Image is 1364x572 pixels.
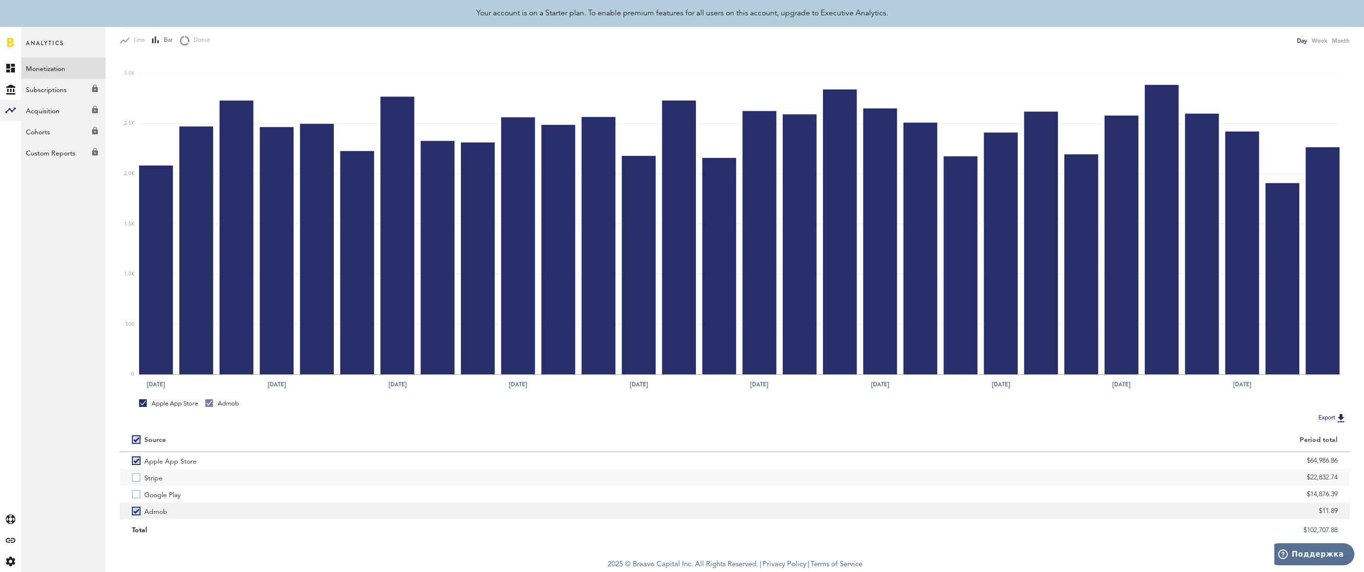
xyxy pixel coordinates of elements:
div: Day [1297,36,1307,46]
text: 2.5K [124,121,135,126]
span: Line [129,36,145,45]
text: [DATE] [1233,380,1251,389]
span: Analytics [26,37,64,58]
text: 2.0K [124,171,135,176]
text: [DATE] [630,380,648,389]
span: Stripe [144,469,163,486]
div: Your account is on a Starter plan. To enable premium features for all users on this account, upgr... [476,8,888,19]
a: Terms of Service [811,561,862,568]
text: [DATE] [871,380,889,389]
iframe: Открывает виджет для поиска дополнительной информации [1274,543,1354,567]
div: Week [1312,36,1327,46]
div: Total [132,523,723,537]
div: Source [144,436,166,444]
div: Apple App Store [139,399,198,408]
div: $14,876.39 [747,487,1338,501]
a: Acquisition [21,100,106,121]
span: Google Play [144,486,181,502]
div: $102,707.88 [747,523,1338,537]
text: 1.0K [124,272,135,276]
div: Admob [205,399,239,408]
span: 2025 © Braavo Capital Inc. All Rights Reserved. [608,558,758,572]
div: $11.89 [747,504,1338,518]
text: [DATE] [750,380,768,389]
a: Cohorts [21,121,106,142]
text: [DATE] [147,380,165,389]
text: [DATE] [509,380,527,389]
a: Privacy Policy [763,561,806,568]
text: 1.5K [124,222,135,226]
text: 500 [126,322,134,327]
div: $22,832.74 [747,470,1338,485]
text: [DATE] [268,380,286,389]
span: Admob [144,502,167,519]
text: 3.0K [124,71,135,76]
a: Subscriptions [21,79,106,100]
span: Apple App Store [144,452,197,469]
a: Monetization [21,58,106,79]
text: 0 [131,372,134,377]
div: $64,986.86 [747,453,1338,468]
button: Export [1316,412,1350,424]
span: Donut [189,36,210,45]
div: Month [1332,36,1350,46]
a: Custom Reports [21,142,106,163]
div: Period total [747,436,1338,444]
text: [DATE] [1112,380,1130,389]
text: [DATE] [992,380,1010,389]
text: [DATE] [388,380,407,389]
span: Bar [160,36,173,45]
img: Export [1335,412,1347,424]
